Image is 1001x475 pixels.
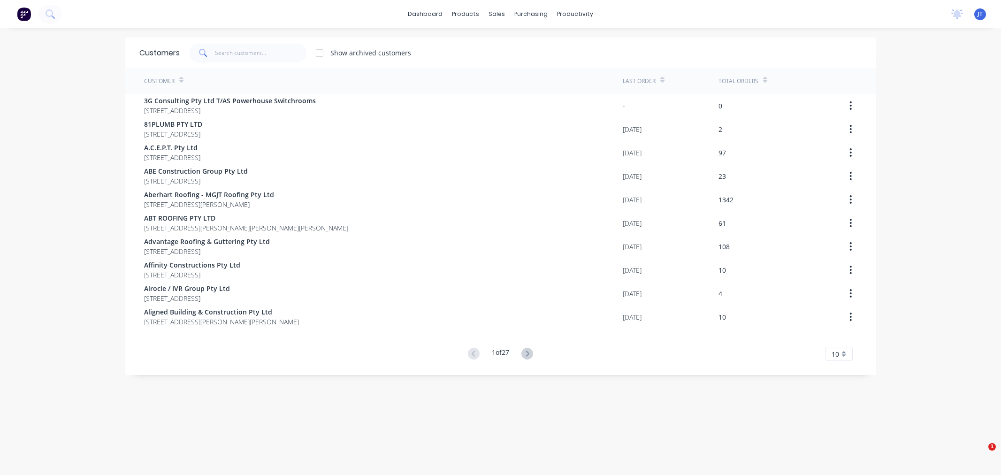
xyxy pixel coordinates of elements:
[144,293,230,303] span: [STREET_ADDRESS]
[832,349,839,359] span: 10
[510,7,552,21] div: purchasing
[718,218,726,228] div: 61
[139,47,180,59] div: Customers
[623,101,625,111] div: -
[623,171,642,181] div: [DATE]
[718,265,726,275] div: 10
[144,106,316,115] span: [STREET_ADDRESS]
[144,199,274,209] span: [STREET_ADDRESS][PERSON_NAME]
[552,7,598,21] div: productivity
[144,96,316,106] span: 3G Consulting Pty Ltd T/AS Powerhouse Switchrooms
[144,260,240,270] span: Affinity Constructions Pty Ltd
[718,195,734,205] div: 1342
[718,148,726,158] div: 97
[144,237,270,246] span: Advantage Roofing & Guttering Pty Ltd
[144,77,175,85] div: Customer
[718,312,726,322] div: 10
[492,347,509,361] div: 1 of 27
[718,124,722,134] div: 2
[623,242,642,252] div: [DATE]
[330,48,411,58] div: Show archived customers
[623,312,642,322] div: [DATE]
[144,283,230,293] span: Airocle / IVR Group Pty Ltd
[144,246,270,256] span: [STREET_ADDRESS]
[144,307,299,317] span: Aligned Building & Construction Pty Ltd
[144,190,274,199] span: Aberhart Roofing - MGJT Roofing Pty Ltd
[144,213,348,223] span: ABT ROOFING PTY LTD
[969,443,992,466] iframe: Intercom live chat
[988,443,996,451] span: 1
[623,289,642,299] div: [DATE]
[144,317,299,327] span: [STREET_ADDRESS][PERSON_NAME][PERSON_NAME]
[144,176,248,186] span: [STREET_ADDRESS]
[623,77,656,85] div: Last Order
[718,242,730,252] div: 108
[718,289,722,299] div: 4
[623,148,642,158] div: [DATE]
[623,195,642,205] div: [DATE]
[718,77,758,85] div: Total Orders
[623,124,642,134] div: [DATE]
[144,119,202,129] span: 81PLUMB PTY LTD
[144,270,240,280] span: [STREET_ADDRESS]
[215,44,306,62] input: Search customers...
[144,129,202,139] span: [STREET_ADDRESS]
[484,7,510,21] div: sales
[623,265,642,275] div: [DATE]
[718,101,722,111] div: 0
[144,153,200,162] span: [STREET_ADDRESS]
[144,223,348,233] span: [STREET_ADDRESS][PERSON_NAME][PERSON_NAME][PERSON_NAME]
[623,218,642,228] div: [DATE]
[403,7,447,21] a: dashboard
[144,166,248,176] span: ABE Construction Group Pty Ltd
[447,7,484,21] div: products
[718,171,726,181] div: 23
[17,7,31,21] img: Factory
[978,10,983,18] span: JT
[144,143,200,153] span: A.C.E.P.T. Pty Ltd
